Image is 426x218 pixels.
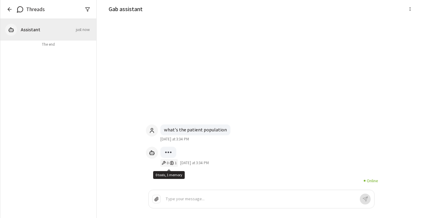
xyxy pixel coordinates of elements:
div: 0 tools, 1 memory [153,171,185,179]
p: what's the patient population [164,126,227,134]
button: 0 tools, 1 memory [160,159,178,167]
p: Online [367,178,378,184]
span: just now [76,27,90,32]
span: [DATE] at 3:34 PM [180,160,209,166]
span: [DATE] at 3:34 PM [160,137,189,142]
span: 0 [167,160,168,166]
span: 1 [175,160,177,166]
